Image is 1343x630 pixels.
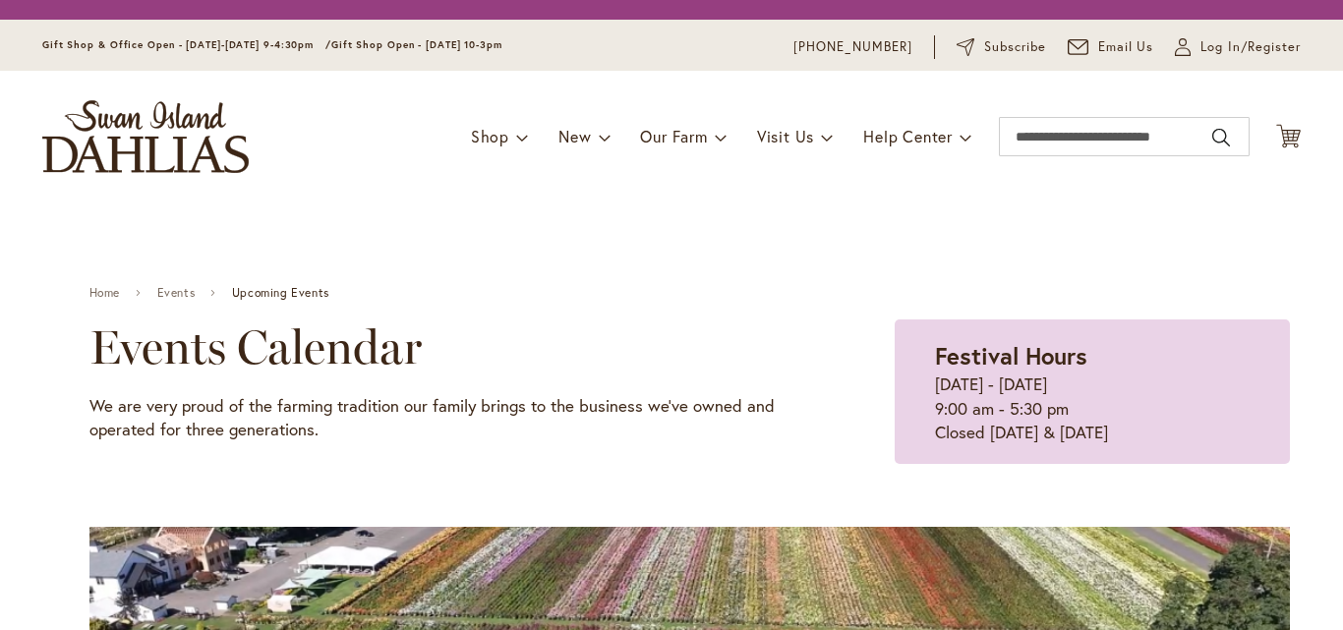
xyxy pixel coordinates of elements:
[1200,37,1301,57] span: Log In/Register
[558,126,591,146] span: New
[42,38,331,51] span: Gift Shop & Office Open - [DATE]-[DATE] 9-4:30pm /
[1175,37,1301,57] a: Log In/Register
[89,286,120,300] a: Home
[957,37,1046,57] a: Subscribe
[1068,37,1154,57] a: Email Us
[757,126,814,146] span: Visit Us
[935,372,1250,444] p: [DATE] - [DATE] 9:00 am - 5:30 pm Closed [DATE] & [DATE]
[984,37,1046,57] span: Subscribe
[1212,122,1230,153] button: Search
[331,38,502,51] span: Gift Shop Open - [DATE] 10-3pm
[863,126,953,146] span: Help Center
[640,126,707,146] span: Our Farm
[935,340,1087,372] strong: Festival Hours
[157,286,196,300] a: Events
[471,126,509,146] span: Shop
[89,394,796,442] p: We are very proud of the farming tradition our family brings to the business we've owned and oper...
[793,37,912,57] a: [PHONE_NUMBER]
[1098,37,1154,57] span: Email Us
[89,319,796,374] h2: Events Calendar
[232,286,329,300] span: Upcoming Events
[42,100,249,173] a: store logo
